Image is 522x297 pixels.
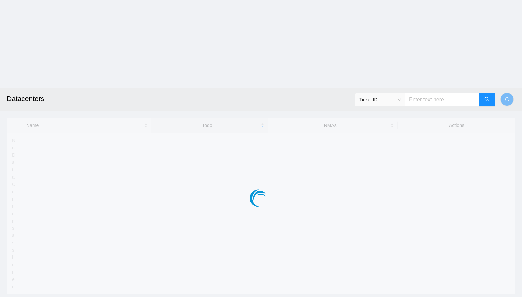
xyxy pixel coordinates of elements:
span: C [505,95,509,104]
input: Enter text here... [405,93,479,106]
span: search [484,97,490,103]
span: Ticket ID [359,95,401,105]
button: C [500,93,514,106]
h2: Datacenters [7,88,363,109]
button: search [479,93,495,106]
